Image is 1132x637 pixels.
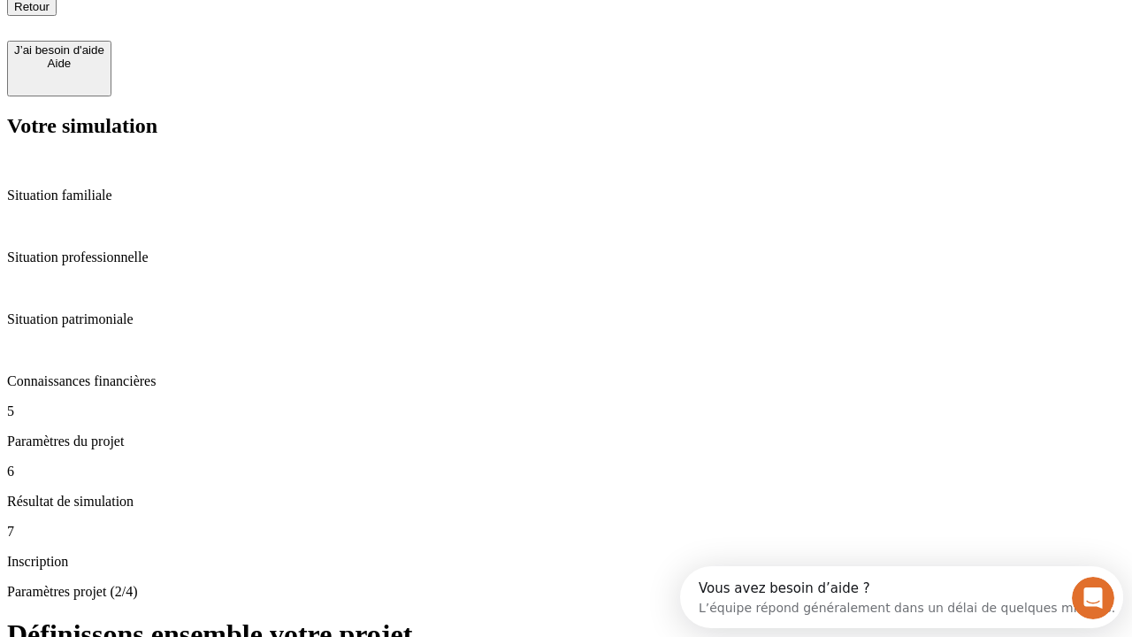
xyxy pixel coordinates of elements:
p: Résultat de simulation [7,494,1125,510]
div: Vous avez besoin d’aide ? [19,15,435,29]
p: Paramètres projet (2/4) [7,584,1125,600]
iframe: Intercom live chat [1072,577,1114,619]
p: 5 [7,403,1125,419]
p: Situation familiale [7,188,1125,203]
div: Aide [14,57,104,70]
p: Paramètres du projet [7,434,1125,449]
p: Situation professionnelle [7,249,1125,265]
div: J’ai besoin d'aide [14,43,104,57]
p: Inscription [7,554,1125,570]
p: Connaissances financières [7,373,1125,389]
p: 6 [7,464,1125,480]
p: 7 [7,524,1125,540]
h2: Votre simulation [7,114,1125,138]
iframe: Intercom live chat discovery launcher [680,566,1123,628]
div: Ouvrir le Messenger Intercom [7,7,487,56]
p: Situation patrimoniale [7,311,1125,327]
div: L’équipe répond généralement dans un délai de quelques minutes. [19,29,435,48]
button: J’ai besoin d'aideAide [7,41,111,96]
